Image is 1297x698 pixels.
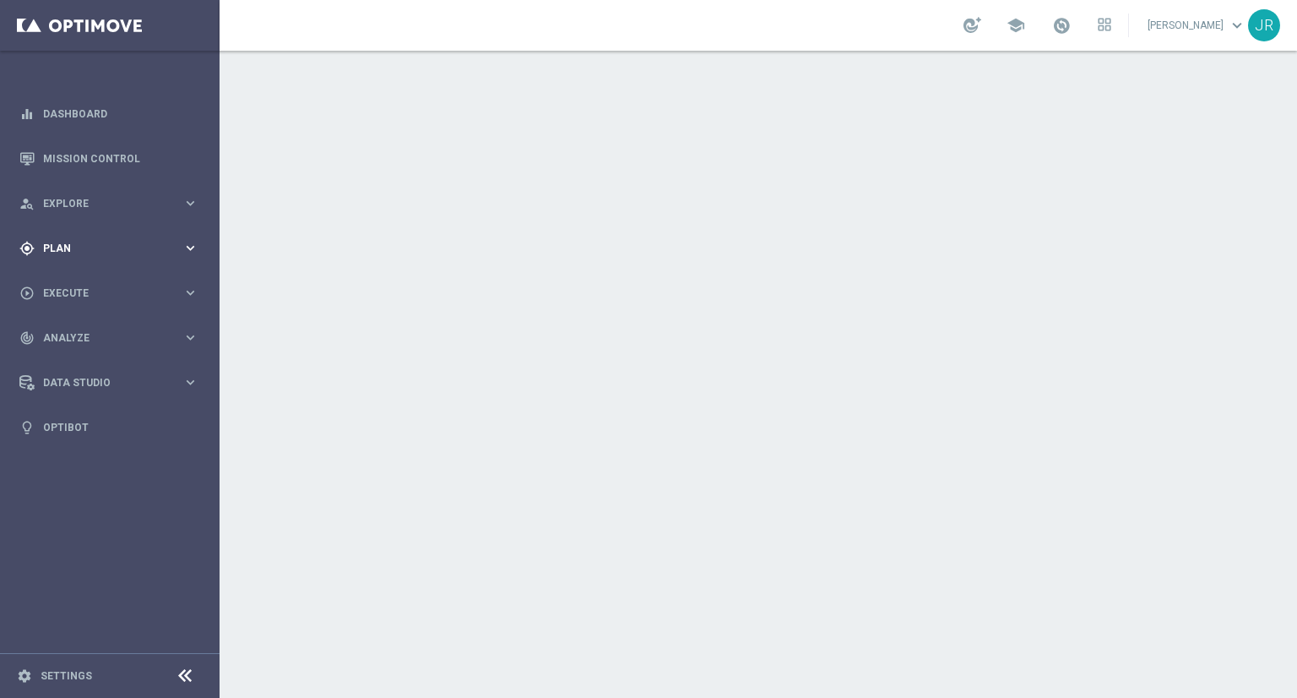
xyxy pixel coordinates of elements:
[19,241,182,256] div: Plan
[182,285,198,301] i: keyboard_arrow_right
[19,91,198,136] div: Dashboard
[19,286,199,300] button: play_circle_outline Execute keyboard_arrow_right
[182,330,198,346] i: keyboard_arrow_right
[43,378,182,388] span: Data Studio
[19,197,199,210] button: person_search Explore keyboard_arrow_right
[1007,16,1025,35] span: school
[43,288,182,298] span: Execute
[19,152,199,166] button: Mission Control
[19,331,199,345] button: track_changes Analyze keyboard_arrow_right
[19,242,199,255] button: gps_fixed Plan keyboard_arrow_right
[43,333,182,343] span: Analyze
[19,286,35,301] i: play_circle_outline
[1228,16,1246,35] span: keyboard_arrow_down
[1248,9,1280,41] div: JR
[43,199,182,209] span: Explore
[43,405,198,450] a: Optibot
[19,106,35,122] i: equalizer
[182,240,198,256] i: keyboard_arrow_right
[1146,13,1248,38] a: [PERSON_NAME]keyboard_arrow_down
[19,375,182,390] div: Data Studio
[19,330,35,346] i: track_changes
[43,243,182,254] span: Plan
[19,330,182,346] div: Analyze
[19,286,182,301] div: Execute
[19,196,35,211] i: person_search
[19,196,182,211] div: Explore
[19,420,35,435] i: lightbulb
[43,91,198,136] a: Dashboard
[19,405,198,450] div: Optibot
[19,136,198,181] div: Mission Control
[17,668,32,684] i: settings
[41,671,92,681] a: Settings
[19,421,199,434] button: lightbulb Optibot
[182,195,198,211] i: keyboard_arrow_right
[19,376,199,390] button: Data Studio keyboard_arrow_right
[182,374,198,390] i: keyboard_arrow_right
[43,136,198,181] a: Mission Control
[19,241,35,256] i: gps_fixed
[19,107,199,121] button: equalizer Dashboard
